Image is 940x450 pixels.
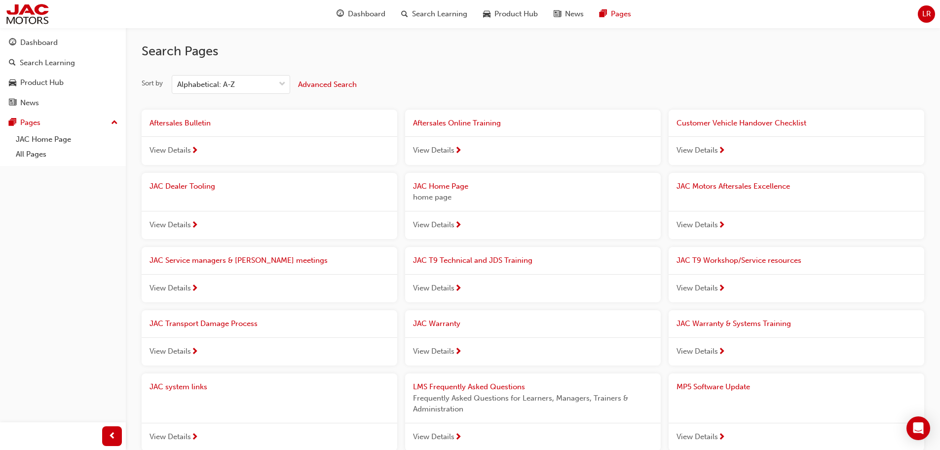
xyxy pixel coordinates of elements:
[4,54,122,72] a: Search Learning
[298,75,357,94] button: Advanced Search
[279,78,286,91] span: down-icon
[454,221,462,230] span: next-icon
[413,319,460,328] span: JAC Warranty
[9,99,16,108] span: news-icon
[454,147,462,156] span: next-icon
[191,348,198,357] span: next-icon
[9,59,16,68] span: search-icon
[677,319,791,328] span: JAC Warranty & Systems Training
[348,8,385,20] span: Dashboard
[337,8,344,20] span: guage-icon
[718,348,725,357] span: next-icon
[20,37,58,48] div: Dashboard
[611,8,631,20] span: Pages
[565,8,584,20] span: News
[191,285,198,293] span: next-icon
[150,219,191,231] span: View Details
[546,4,592,24] a: news-iconNews
[592,4,639,24] a: pages-iconPages
[150,145,191,156] span: View Details
[150,346,191,357] span: View Details
[9,79,16,87] span: car-icon
[142,110,397,165] a: Aftersales BulletinView Details
[413,283,454,294] span: View Details
[677,346,718,357] span: View Details
[677,283,718,294] span: View Details
[111,117,118,129] span: up-icon
[4,32,122,114] button: DashboardSearch LearningProduct HubNews
[405,110,661,165] a: Aftersales Online TrainingView Details
[401,8,408,20] span: search-icon
[669,310,924,366] a: JAC Warranty & Systems TrainingView Details
[9,119,16,127] span: pages-icon
[4,34,122,52] a: Dashboard
[918,5,935,23] button: LR
[142,173,397,240] a: JAC Dealer ToolingView Details
[191,433,198,442] span: next-icon
[718,147,725,156] span: next-icon
[413,431,454,443] span: View Details
[677,431,718,443] span: View Details
[413,119,501,127] span: Aftersales Online Training
[142,79,163,88] div: Sort by
[191,147,198,156] span: next-icon
[4,114,122,132] button: Pages
[150,283,191,294] span: View Details
[677,382,750,391] span: MP5 Software Update
[454,285,462,293] span: next-icon
[109,430,116,443] span: prev-icon
[677,219,718,231] span: View Details
[475,4,546,24] a: car-iconProduct Hub
[20,117,40,128] div: Pages
[20,77,64,88] div: Product Hub
[718,433,725,442] span: next-icon
[412,8,467,20] span: Search Learning
[554,8,561,20] span: news-icon
[718,285,725,293] span: next-icon
[393,4,475,24] a: search-iconSearch Learning
[669,247,924,302] a: JAC T9 Workshop/Service resourcesView Details
[9,39,16,47] span: guage-icon
[413,219,454,231] span: View Details
[20,97,39,109] div: News
[413,182,468,191] span: JAC Home Page
[150,431,191,443] span: View Details
[5,3,50,25] img: jac-portal
[405,173,661,240] a: JAC Home Pagehome pageView Details
[413,145,454,156] span: View Details
[413,382,525,391] span: LMS Frequently Asked Questions
[906,416,930,440] div: Open Intercom Messenger
[191,221,198,230] span: next-icon
[677,182,790,191] span: JAC Motors Aftersales Excellence
[20,57,75,69] div: Search Learning
[922,8,931,20] span: LR
[413,256,532,265] span: JAC T9 Technical and JDS Training
[405,247,661,302] a: JAC T9 Technical and JDS TrainingView Details
[677,145,718,156] span: View Details
[177,79,235,90] div: Alphabetical: A-Z
[329,4,393,24] a: guage-iconDashboard
[150,256,328,265] span: JAC Service managers & [PERSON_NAME] meetings
[454,433,462,442] span: next-icon
[12,147,122,162] a: All Pages
[12,132,122,147] a: JAC Home Page
[483,8,490,20] span: car-icon
[669,110,924,165] a: Customer Vehicle Handover ChecklistView Details
[494,8,538,20] span: Product Hub
[142,247,397,302] a: JAC Service managers & [PERSON_NAME] meetingsView Details
[677,119,806,127] span: Customer Vehicle Handover Checklist
[413,393,653,415] span: Frequently Asked Questions for Learners, Managers, Trainers & Administration
[150,319,258,328] span: JAC Transport Damage Process
[669,173,924,240] a: JAC Motors Aftersales ExcellenceView Details
[677,256,801,265] span: JAC T9 Workshop/Service resources
[150,119,211,127] span: Aftersales Bulletin
[150,182,215,191] span: JAC Dealer Tooling
[413,346,454,357] span: View Details
[454,348,462,357] span: next-icon
[4,94,122,112] a: News
[600,8,607,20] span: pages-icon
[4,74,122,92] a: Product Hub
[142,43,924,59] h2: Search Pages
